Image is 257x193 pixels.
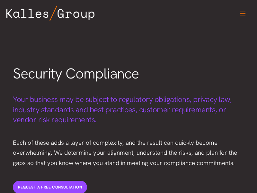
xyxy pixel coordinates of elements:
[18,185,82,190] span: REQUEST A FREE CONSULTATION
[13,64,139,83] span: Security Compliance
[13,94,232,124] span: Your business may be subject to regulatory obligations, privacy law, industry standards and best ...
[13,138,244,168] div: Each of these adds a layer of complexity, and the result can quickly become overwhelming. We dete...
[235,6,251,22] button: Main menu toggle
[6,6,94,21] img: Kalles Group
